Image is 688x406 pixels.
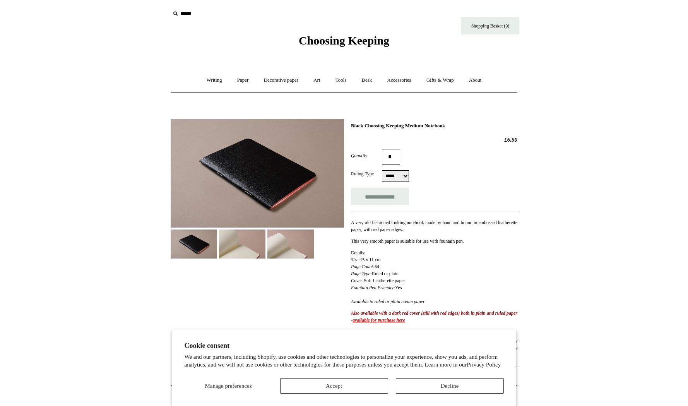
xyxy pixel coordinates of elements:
i: Available in ruled or plain cream paper [351,299,425,304]
h1: Black Choosing Keeping Medium Notebook [351,123,517,129]
span: Ruled or plain [372,271,399,276]
img: Black Choosing Keeping Medium Notebook [267,230,314,259]
span: 15 x 11 cm [360,257,380,262]
img: Black Choosing Keeping Medium Notebook [171,119,344,228]
a: Writing [200,70,229,91]
span: 64 [375,264,379,269]
a: Desk [355,70,379,91]
a: Decorative paper [257,70,305,91]
button: Decline [396,378,504,394]
h4: Related Products [151,394,537,400]
em: Fountain Pen Friendly: [351,285,395,290]
em: Page Type: [351,271,372,276]
span: Details: [351,250,365,255]
a: About [462,70,489,91]
a: Tools [329,70,354,91]
a: Choosing Keeping [299,40,389,46]
button: Manage preferences [185,378,272,394]
span: Soft Leatherette paper [364,278,405,283]
p: This very smooth paper is suitable for use with fountain pen. [351,238,517,245]
a: Shopping Basket (0) [461,17,519,34]
h2: £6.50 [351,136,517,143]
p: We and our partners, including Shopify, use cookies and other technologies to personalize your ex... [185,353,504,368]
a: available for purchase here [353,317,405,323]
img: Black Choosing Keeping Medium Notebook [171,230,217,259]
a: Privacy Policy [467,361,501,368]
span: Yes [395,285,402,290]
label: Ruling Type [351,170,382,177]
span: Manage preferences [205,383,252,389]
button: Accept [280,378,388,394]
span: Choosing Keeping [299,34,389,47]
h2: Cookie consent [185,342,504,350]
img: Black Choosing Keeping Medium Notebook [219,230,265,259]
a: Accessories [380,70,418,91]
label: Quantity [351,152,382,159]
strong: Also available with a dark red cover (still with red edges) both in plain and ruled paper - [351,310,517,323]
a: Paper [230,70,256,91]
em: Size: [351,257,360,262]
p: A very old fashioned looking notebook made by hand and bound in embossed leatherette paper, with ... [351,219,517,233]
a: Gifts & Wrap [419,70,461,91]
a: Art [306,70,327,91]
em: Cover: [351,278,364,283]
em: Page Count: [351,264,375,269]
